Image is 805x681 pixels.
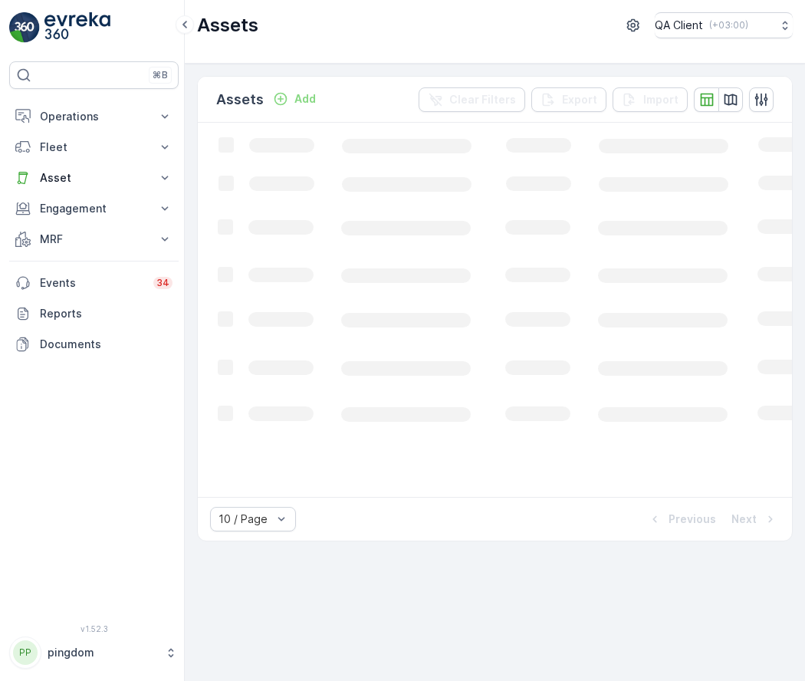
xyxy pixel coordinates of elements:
[153,69,168,81] p: ⌘B
[40,109,148,124] p: Operations
[9,298,179,329] a: Reports
[9,163,179,193] button: Asset
[419,87,525,112] button: Clear Filters
[40,232,148,247] p: MRF
[40,201,148,216] p: Engagement
[40,170,148,186] p: Asset
[449,92,516,107] p: Clear Filters
[531,87,606,112] button: Export
[730,510,780,528] button: Next
[40,275,144,291] p: Events
[216,89,264,110] p: Assets
[655,18,703,33] p: QA Client
[646,510,718,528] button: Previous
[40,140,148,155] p: Fleet
[643,92,678,107] p: Import
[9,624,179,633] span: v 1.52.3
[197,13,258,38] p: Assets
[44,12,110,43] img: logo_light-DOdMpM7g.png
[294,91,316,107] p: Add
[9,101,179,132] button: Operations
[267,90,322,108] button: Add
[40,337,172,352] p: Documents
[9,329,179,360] a: Documents
[731,512,757,527] p: Next
[709,19,748,31] p: ( +03:00 )
[40,306,172,321] p: Reports
[13,640,38,665] div: PP
[613,87,688,112] button: Import
[9,224,179,255] button: MRF
[9,193,179,224] button: Engagement
[669,512,716,527] p: Previous
[9,637,179,669] button: PPpingdom
[562,92,597,107] p: Export
[9,12,40,43] img: logo
[9,268,179,298] a: Events34
[9,132,179,163] button: Fleet
[48,645,157,660] p: pingdom
[655,12,793,38] button: QA Client(+03:00)
[156,277,169,289] p: 34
